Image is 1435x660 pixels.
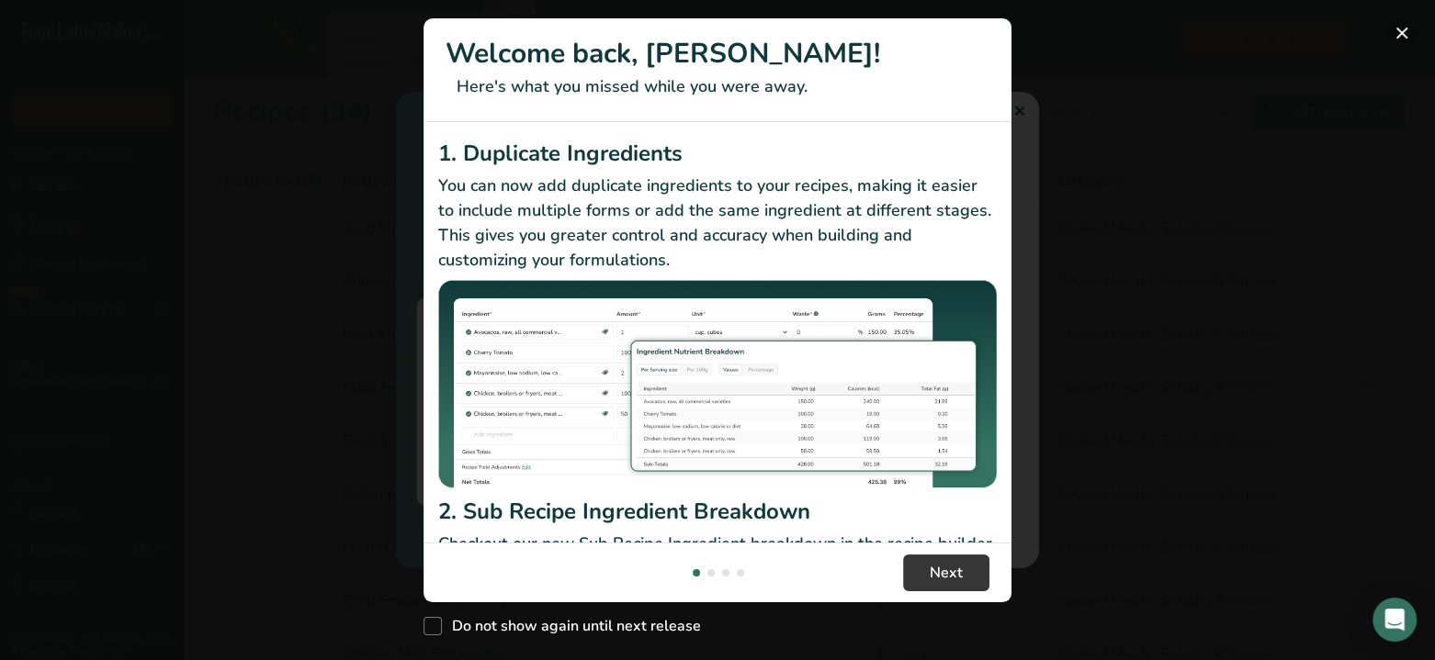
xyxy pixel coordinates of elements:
[442,617,701,635] span: Do not show again until next release
[438,280,997,488] img: Duplicate Ingredients
[438,173,997,273] p: You can now add duplicate ingredients to your recipes, making it easier to include multiple forms...
[438,531,997,606] p: Checkout our new Sub Recipe Ingredient breakdown in the recipe builder. You can now see your Reci...
[446,74,989,99] p: Here's what you missed while you were away.
[446,33,989,74] h1: Welcome back, [PERSON_NAME]!
[438,137,997,170] h2: 1. Duplicate Ingredients
[1373,598,1417,642] div: Open Intercom Messenger
[930,562,963,584] span: Next
[438,495,997,528] h2: 2. Sub Recipe Ingredient Breakdown
[903,554,989,591] button: Next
